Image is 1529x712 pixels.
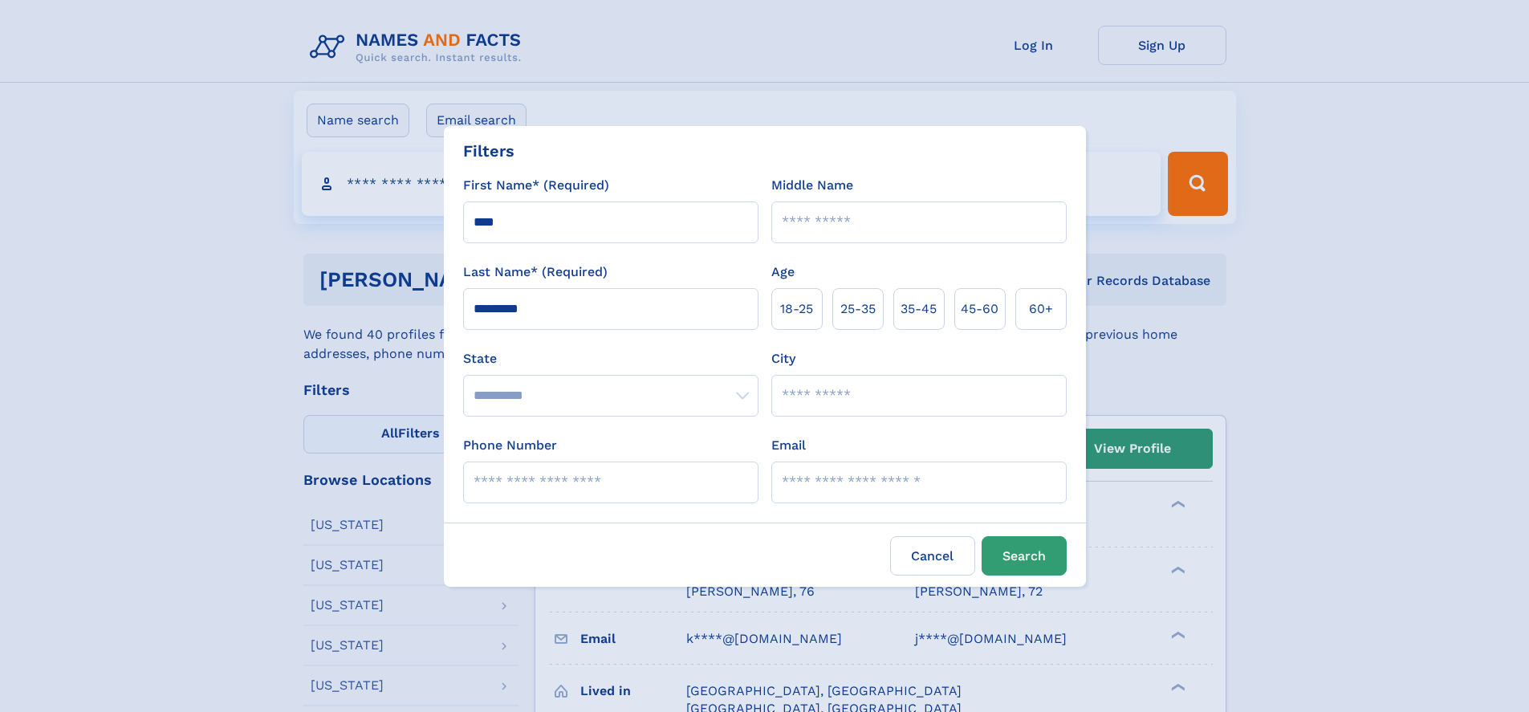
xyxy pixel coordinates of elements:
[890,536,975,576] label: Cancel
[982,536,1067,576] button: Search
[901,299,937,319] span: 35‑45
[771,349,795,368] label: City
[771,262,795,282] label: Age
[961,299,998,319] span: 45‑60
[463,139,514,163] div: Filters
[463,349,758,368] label: State
[463,262,608,282] label: Last Name* (Required)
[1029,299,1053,319] span: 60+
[840,299,876,319] span: 25‑35
[780,299,813,319] span: 18‑25
[771,436,806,455] label: Email
[771,176,853,195] label: Middle Name
[463,176,609,195] label: First Name* (Required)
[463,436,557,455] label: Phone Number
